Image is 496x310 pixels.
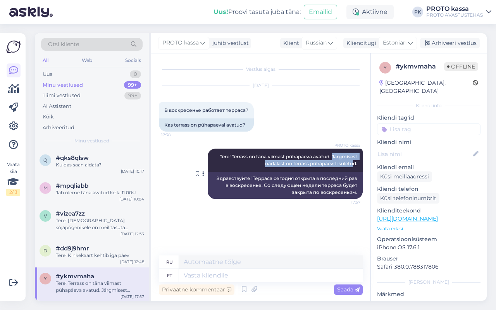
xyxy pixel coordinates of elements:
[377,114,480,122] p: Kliendi tag'id
[377,123,480,135] input: Lisa tag
[130,70,141,78] div: 0
[377,235,480,243] p: Operatsioonisüsteem
[43,81,83,89] div: Minu vestlused
[6,161,20,196] div: Vaata siia
[162,39,199,47] span: PROTO kassa
[377,255,480,263] p: Brauser
[377,102,480,109] div: Kliendi info
[377,279,480,286] div: [PERSON_NAME]
[377,163,480,171] p: Kliendi email
[43,70,52,78] div: Uus
[44,276,47,281] span: y
[377,225,480,232] p: Vaata edasi ...
[56,245,89,252] span: #dd9j9hmr
[377,171,432,182] div: Küsi meiliaadressi
[426,12,483,18] div: PROTO AVASTUSTEHAS
[43,185,48,191] span: m
[124,92,141,99] div: 99+
[120,259,144,265] div: [DATE] 12:48
[379,79,473,95] div: [GEOGRAPHIC_DATA], [GEOGRAPHIC_DATA]
[164,107,248,113] span: В воскресенье работает терраса?
[426,6,491,18] a: PROTO kassaPROTO AVASTUSTEHAS
[56,154,89,161] span: #qks8qlsw
[346,5,394,19] div: Aktiivne
[159,118,254,132] div: Kas terrass on pühapäeval avatud?
[43,124,74,132] div: Arhiveeritud
[74,137,109,144] span: Minu vestlused
[166,255,173,269] div: ru
[43,92,81,99] div: Tiimi vestlused
[56,161,144,168] div: Kuidas saan aidata?
[377,193,439,204] div: Küsi telefoninumbrit
[396,62,444,71] div: # ykmvmaha
[383,39,406,47] span: Estonian
[80,55,94,65] div: Web
[124,55,143,65] div: Socials
[121,294,144,300] div: [DATE] 17:57
[420,38,480,48] div: Arhiveeri vestlus
[209,39,249,47] div: juhib vestlust
[44,213,47,219] span: v
[384,65,387,70] span: y
[159,284,234,295] div: Privaatne kommentaar
[43,248,47,253] span: d
[280,39,299,47] div: Klient
[343,39,376,47] div: Klienditugi
[159,66,363,73] div: Vestlus algas
[43,113,54,121] div: Kõik
[121,231,144,237] div: [DATE] 12:33
[304,5,337,19] button: Emailid
[377,138,480,146] p: Kliendi nimi
[56,189,144,196] div: Jah oleme täna avatud kella 11.00st
[48,40,79,48] span: Otsi kliente
[167,269,172,282] div: et
[43,157,47,163] span: q
[56,182,88,189] span: #mpqliabb
[43,103,71,110] div: AI Assistent
[119,196,144,202] div: [DATE] 10:04
[220,154,358,166] span: Tere! Terrass on täna viimast pühapäeva avatud. Järgmisest nädalast on terrass pühapäeviti suletud.
[6,39,21,54] img: Askly Logo
[377,207,480,215] p: Klienditeekond
[377,150,472,158] input: Lisa nimi
[377,243,480,252] p: iPhone OS 17.6.1
[426,6,483,12] div: PROTO kassa
[337,286,360,293] span: Saada
[412,7,423,17] div: PK
[159,82,363,89] div: [DATE]
[214,8,228,15] b: Uus!
[56,252,144,259] div: Tere! Kinkekaart kehtib iga päev
[208,172,363,199] div: Здравствуйте! Терраса сегодня открыта в последний раз в воскресенье. Со следующей недели терраса ...
[161,132,190,138] span: 17:38
[124,81,141,89] div: 99+
[377,290,480,298] p: Märkmed
[56,217,144,231] div: Tere! [DEMOGRAPHIC_DATA] sõjapõgenikele on meil tasuta sissepääs tööpäevadel.
[377,185,480,193] p: Kliendi telefon
[331,199,360,205] span: 17:57
[306,39,327,47] span: Russian
[214,7,301,17] div: Proovi tasuta juba täna:
[56,273,94,280] span: #ykmvmaha
[56,280,144,294] div: Tere! Terrass on täna viimast pühapäeva avatud. Järgmisest nädalast on terrass pühapäeviti suletud.
[377,215,438,222] a: [URL][DOMAIN_NAME]
[6,189,20,196] div: 2 / 3
[331,142,360,148] span: PROTO kassa
[56,210,85,217] span: #vizea7zz
[444,62,478,71] span: Offline
[41,55,50,65] div: All
[377,263,480,271] p: Safari 380.0.788317806
[121,168,144,174] div: [DATE] 10:17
